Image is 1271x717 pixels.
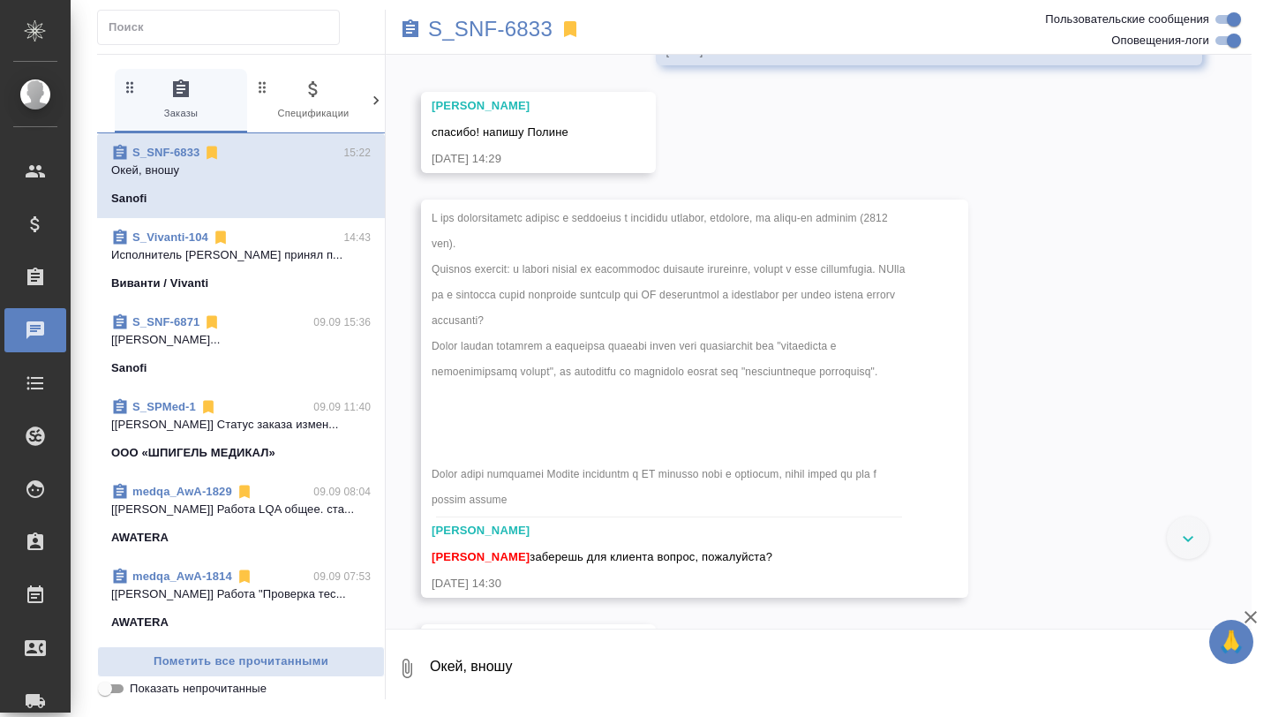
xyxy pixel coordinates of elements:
div: [DATE] 14:30 [432,575,906,592]
svg: Отписаться [212,229,229,246]
a: S_SNF-6833 [428,20,553,38]
div: S_SNF-687109.09 15:36[[PERSON_NAME]...Sanofi [97,303,385,388]
p: 09.09 15:36 [313,313,371,331]
div: S_SNF-683315:22Окей, вношуSanofi [97,133,385,218]
p: ООО «ШПИГЕЛЬ МЕДИКАЛ» [111,444,275,462]
div: [PERSON_NAME] [432,97,594,115]
p: 15:22 [343,144,371,162]
p: Виванти / Vivanti [111,275,208,292]
svg: Зажми и перетащи, чтобы поменять порядок вкладок [254,79,271,95]
button: Пометить все прочитанными [97,646,385,677]
p: 09.09 11:40 [313,398,371,416]
a: S_Vivanti-104 [132,230,208,244]
a: medqa_AwA-1829 [132,485,232,498]
span: [PERSON_NAME] [432,550,530,563]
svg: Отписаться [203,144,221,162]
a: S_SNF-6871 [132,315,199,328]
p: 09.09 08:04 [313,483,371,501]
svg: Отписаться [199,398,217,416]
span: Спецификации [254,79,372,122]
span: заберешь для клиента вопрос, пожалуйста? [432,550,772,563]
p: Sanofi [111,359,147,377]
input: Поиск [109,15,339,40]
a: S_SPMed-1 [132,400,196,413]
span: Показать непрочитанные [130,680,267,698]
p: AWATERA [111,529,169,547]
div: S_SPMed-109.09 11:40[[PERSON_NAME]] Статус заказа измен...ООО «ШПИГЕЛЬ МЕДИКАЛ» [97,388,385,472]
a: S_SNF-6833 [132,146,199,159]
div: S_Vivanti-10414:43Исполнитель [PERSON_NAME] принял п...Виванти / Vivanti [97,218,385,303]
p: Исполнитель [PERSON_NAME] принял п... [111,246,371,264]
p: [[PERSON_NAME]] Работа LQA общее. ста... [111,501,371,518]
span: Заказы [122,79,240,122]
button: 🙏 [1209,620,1253,664]
p: 09.09 07:53 [313,568,371,585]
div: [DATE] 14:29 [432,150,594,168]
p: Sanofi [111,190,147,208]
p: 14:43 [343,229,371,246]
span: Оповещения-логи [1111,32,1209,49]
div: medqa_AwA-182909.09 08:04[[PERSON_NAME]] Работа LQA общее. ста...AWATERA [97,472,385,557]
svg: Отписаться [203,313,221,331]
p: Окей, вношу [111,162,371,179]
a: medqa_AwA-1814 [132,570,232,583]
p: [[PERSON_NAME]] Работа "Проверка тес... [111,585,371,603]
div: [PERSON_NAME] [432,522,906,540]
svg: Отписаться [236,568,253,585]
span: спасибо! напишу Полине [432,125,568,139]
span: 🙏 [1216,623,1246,660]
div: medqa_AwA-181409.09 07:53[[PERSON_NAME]] Работа "Проверка тес...AWATERA [97,557,385,642]
p: [[PERSON_NAME]] Статус заказа измен... [111,416,371,434]
span: Пометить все прочитанными [107,652,375,672]
span: L ips dolorsitametc adipisc e seddoeius t incididu utlabor, etdolore, ma aliqu-en adminim (2812 v... [432,212,908,506]
span: Пользовательские сообщения [1045,11,1209,28]
svg: Отписаться [236,483,253,501]
p: [[PERSON_NAME]... [111,331,371,349]
p: AWATERA [111,614,169,631]
svg: Зажми и перетащи, чтобы поменять порядок вкладок [122,79,139,95]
